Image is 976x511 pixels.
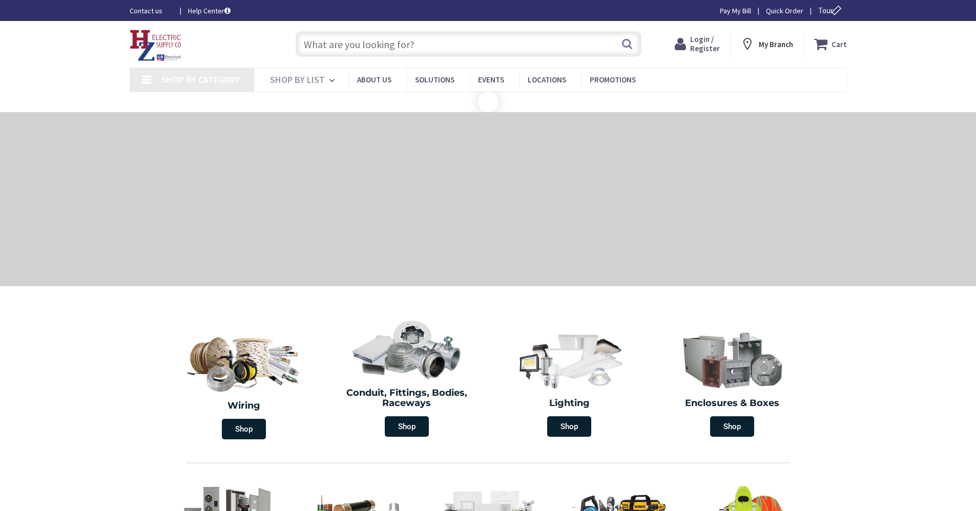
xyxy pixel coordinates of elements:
h2: Conduit, Fittings, Bodies, Raceways [333,388,481,409]
span: Promotions [590,75,636,84]
strong: My Branch [759,39,793,49]
h2: Enclosures & Boxes [658,398,806,409]
a: Contact us [130,6,172,16]
img: HZ Electric Supply [130,30,182,61]
span: Solutions [415,75,454,84]
h2: Lighting [496,398,643,409]
a: Help Center [188,6,231,16]
a: Conduit, Fittings, Bodies, Raceways Shop [328,314,486,442]
a: Pay My Bill [720,6,751,16]
span: Tour [818,6,844,15]
a: Lighting Shop [491,325,649,442]
a: Login / Register [675,35,720,53]
a: Quick Order [766,6,803,16]
span: Login / Register [690,34,720,53]
h2: Wiring [168,401,321,411]
a: Enclosures & Boxes Shop [653,325,811,442]
span: Shop [385,416,429,437]
span: Events [478,75,504,84]
strong: Cart [832,35,847,53]
a: Cart [814,35,847,53]
span: About Us [357,75,391,84]
span: Shop By Category [161,74,240,86]
input: What are you looking for? [296,31,641,57]
a: Wiring Shop [163,325,326,444]
span: Shop [222,419,266,439]
span: Shop By List [270,74,325,86]
div: My Branch [740,35,793,53]
span: Shop [547,416,591,437]
span: Shop [710,416,754,437]
span: Locations [528,75,566,84]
